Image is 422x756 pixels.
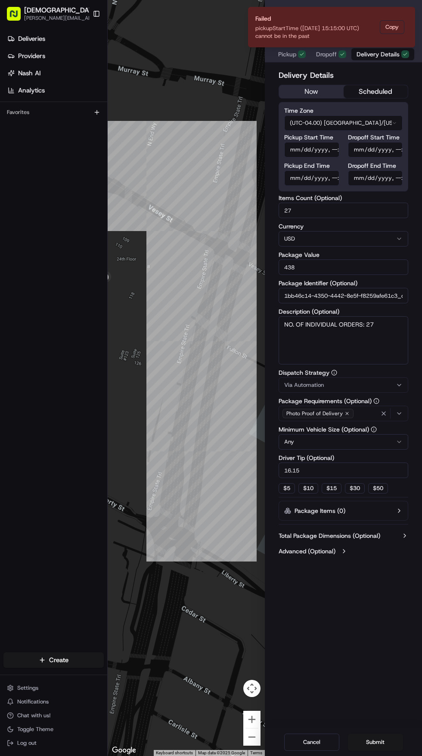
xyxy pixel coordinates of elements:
[279,377,408,393] button: Via Automation
[17,739,37,747] span: Log out
[295,506,345,515] label: Package Items ( 0 )
[279,203,408,218] input: Enter number of items
[284,163,339,169] label: Pickup End Time
[61,145,104,152] a: Powered byPylon
[17,725,53,733] span: Toggle Theme
[344,85,408,98] button: scheduled
[255,25,376,40] div: pickupStartTime ([DATE] 15:15:00 UTC) cannot be in the past
[250,750,262,755] a: Terms (opens in new tab)
[9,9,26,26] img: Nash
[18,69,41,77] span: Nash AI
[368,483,388,494] button: $50
[279,288,408,303] input: Enter package identifier
[279,259,408,275] input: Enter package value
[345,483,365,494] button: $30
[49,656,68,664] span: Create
[73,126,80,133] div: 💻
[146,85,157,95] button: Start new chat
[284,134,339,140] label: Pickup Start Time
[316,50,337,59] span: Dropoff
[279,85,344,98] button: now
[255,14,376,23] div: Failed
[110,745,138,756] img: Google
[373,398,379,404] button: Package Requirements (Optional)
[156,750,193,756] button: Keyboard shortcuts
[3,723,104,735] button: Toggle Theme
[279,463,408,478] input: Enter driver tip amount
[81,125,138,133] span: API Documentation
[69,121,142,137] a: 💻API Documentation
[3,105,104,119] div: Favorites
[243,728,261,746] button: Zoom out
[279,398,408,404] label: Package Requirements (Optional)
[298,483,318,494] button: $10
[279,531,408,540] button: Total Package Dimensions (Optional)
[279,406,408,421] button: Photo Proof of Delivery
[17,712,51,719] span: Chat with us!
[279,547,335,555] label: Advanced (Optional)
[348,134,403,140] label: Dropoff Start Time
[3,48,107,64] a: Providers
[3,31,107,46] a: Deliveries
[279,483,295,494] button: $5
[3,710,104,722] button: Chat with us!
[29,91,109,98] div: We're available if you need us!
[357,50,400,59] span: Delivery Details
[279,223,408,229] label: Currency
[17,125,66,133] span: Knowledge Base
[3,3,89,24] button: [DEMOGRAPHIC_DATA][PERSON_NAME][EMAIL_ADDRESS][DOMAIN_NAME]
[18,52,45,60] span: Providers
[371,426,377,432] button: Minimum Vehicle Size (Optional)
[279,455,408,461] label: Driver Tip (Optional)
[17,684,38,692] span: Settings
[18,34,45,43] span: Deliveries
[284,734,339,751] button: Cancel
[9,82,24,98] img: 1736555255976-a54dd68f-1ca7-489b-9aae-adbdc363a1c4
[17,698,49,706] span: Notifications
[9,126,16,133] div: 📗
[5,121,69,137] a: 📗Knowledge Base
[279,252,408,258] label: Package Value
[243,680,261,697] button: Map camera controls
[198,750,245,755] span: Map data ©2025 Google
[284,108,403,114] label: Time Zone
[24,6,99,15] button: [DEMOGRAPHIC_DATA]
[3,65,107,81] a: Nash AI
[24,15,99,22] button: [PERSON_NAME][EMAIL_ADDRESS][DOMAIN_NAME]
[22,56,142,65] input: Clear
[279,426,408,432] label: Minimum Vehicle Size (Optional)
[3,737,104,749] button: Log out
[9,34,157,48] p: Welcome 👋
[279,316,408,364] textarea: NO. OF INDIVIDUAL ORDERS: 27
[279,280,408,286] label: Package Identifier (Optional)
[279,309,408,315] label: Description (Optional)
[243,711,261,728] button: Zoom in
[110,745,138,756] a: Open this area in Google Maps (opens a new window)
[279,547,408,555] button: Advanced (Optional)
[286,410,343,417] span: Photo Proof of Delivery
[279,195,408,201] label: Items Count (Optional)
[279,370,408,376] label: Dispatch Strategy
[29,82,141,91] div: Start new chat
[348,734,403,751] button: Submit
[331,370,337,376] button: Dispatch Strategy
[380,20,404,34] button: Copy
[86,146,104,152] span: Pylon
[278,50,296,59] span: Pickup
[322,483,341,494] button: $15
[18,86,45,95] span: Analytics
[3,652,104,668] button: Create
[279,501,408,521] button: Package Items (0)
[3,83,107,98] a: Analytics
[284,381,324,389] span: Via Automation
[279,531,380,540] label: Total Package Dimensions (Optional)
[279,69,408,81] h2: Delivery Details
[3,696,104,708] button: Notifications
[3,682,104,694] button: Settings
[348,163,403,169] label: Dropoff End Time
